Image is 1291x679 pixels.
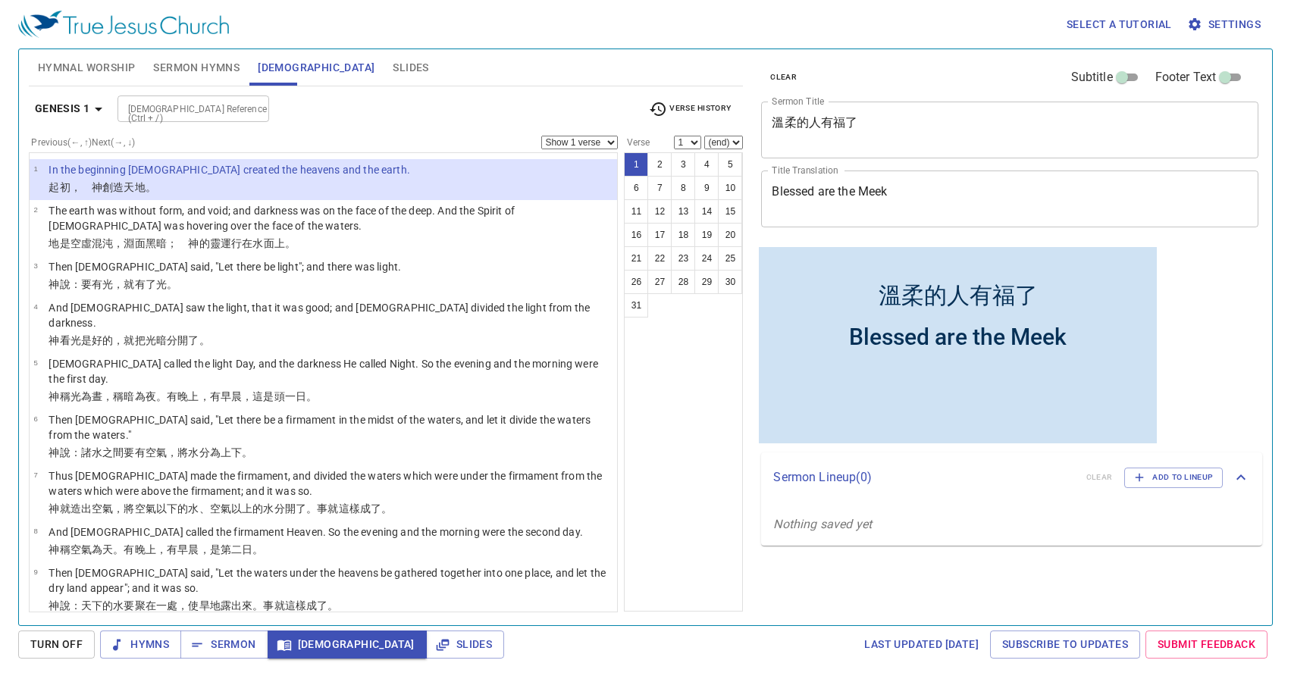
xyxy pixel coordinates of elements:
[49,565,613,596] p: Then [DEMOGRAPHIC_DATA] said, "Let the waters under the heavens be gathered together into one pla...
[60,278,178,290] wh430: 說
[49,162,410,177] p: In the beginning [DEMOGRAPHIC_DATA] created the heavens and the earth.
[49,356,613,386] p: [DEMOGRAPHIC_DATA] called the light Day, and the darkness He called Night. So the evening and the...
[49,277,401,292] p: 神
[210,446,253,458] wh914: 為上下。
[49,468,613,499] p: Thus [DEMOGRAPHIC_DATA] made the firmament, and divided the waters which were under the firmament...
[718,246,742,271] button: 25
[624,223,648,247] button: 16
[49,259,401,274] p: Then [DEMOGRAPHIC_DATA] said, "Let there be light"; and there was light.
[71,599,339,612] wh559: ：天
[102,446,252,458] wh4325: 之間
[33,471,37,479] span: 7
[71,543,264,555] wh7121: 空氣
[242,390,317,402] wh1242: ，這是頭一
[60,237,296,249] wh776: 是
[285,237,296,249] wh5921: 。
[1134,471,1213,484] span: Add to Lineup
[49,333,613,348] p: 神
[18,630,95,659] button: Turn Off
[102,390,317,402] wh3117: ，稱
[49,501,613,516] p: 神
[624,176,648,200] button: 6
[33,261,37,270] span: 3
[71,334,210,346] wh7220: 光
[167,599,338,612] wh259: 處
[193,635,255,654] span: Sermon
[38,58,136,77] span: Hymnal Worship
[135,181,156,193] wh8064: 地
[671,270,695,294] button: 28
[177,599,338,612] wh4725: ，使旱
[694,246,719,271] button: 24
[624,270,648,294] button: 26
[990,630,1140,659] a: Subscribe to Updates
[264,237,296,249] wh4325: 面
[49,598,613,613] p: 神
[199,543,264,555] wh1242: ，是第二
[146,181,156,193] wh776: 。
[146,237,296,249] wh6440: 黑暗
[1002,635,1128,654] span: Subscribe to Updates
[49,300,613,330] p: And [DEMOGRAPHIC_DATA] saw the light, that it was good; and [DEMOGRAPHIC_DATA] divided the light ...
[647,176,672,200] button: 7
[92,237,296,249] wh8414: 混沌
[772,184,1248,213] textarea: Blessed are the Meek
[671,176,695,200] button: 8
[624,293,648,318] button: 31
[274,237,296,249] wh6440: 上
[33,205,37,214] span: 2
[49,203,613,233] p: The earth was without form, and void; and darkness was on the face of the deep. And the Spirit of...
[1155,68,1217,86] span: Footer Text
[92,543,263,555] wh7549: 為天
[306,390,317,402] wh3117: 。
[199,334,210,346] wh914: 。
[694,223,719,247] button: 19
[864,635,979,654] span: Last updated [DATE]
[770,70,797,84] span: clear
[60,446,253,458] wh430: 說
[60,502,393,515] wh430: 就造出
[280,635,415,654] span: [DEMOGRAPHIC_DATA]
[718,270,742,294] button: 30
[156,390,317,402] wh3915: 。有晚上
[113,334,209,346] wh2896: ，就把光
[49,180,410,195] p: 起初
[167,237,296,249] wh2822: ； 神
[33,358,37,367] span: 5
[156,543,264,555] wh6153: ，有早晨
[100,630,181,659] button: Hymns
[30,635,83,654] span: Turn Off
[33,415,37,423] span: 6
[718,223,742,247] button: 20
[199,390,318,402] wh6153: ，有早晨
[647,152,672,177] button: 2
[671,152,695,177] button: 3
[1158,635,1255,654] span: Submit Feedback
[60,543,264,555] wh430: 稱
[393,58,428,77] span: Slides
[49,236,613,251] p: 地
[671,223,695,247] button: 18
[167,278,177,290] wh216: 。
[381,502,392,515] wh3651: 。
[71,278,178,290] wh559: ：要有
[180,630,268,659] button: Sermon
[92,599,338,612] wh8064: 下的水
[306,502,392,515] wh914: 。事就這樣成了
[647,223,672,247] button: 17
[33,527,37,535] span: 8
[112,635,169,654] span: Hymns
[71,446,253,458] wh559: ：諸水
[231,502,392,515] wh7549: 以上
[1145,630,1267,659] a: Submit Feedback
[252,599,338,612] wh7200: 。事就這樣成了。
[1071,68,1113,86] span: Subtitle
[60,599,339,612] wh430: 說
[113,237,296,249] wh922: ，淵
[772,115,1248,144] textarea: 溫柔的人有福了
[640,98,740,120] button: Verse History
[624,246,648,271] button: 21
[671,246,695,271] button: 23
